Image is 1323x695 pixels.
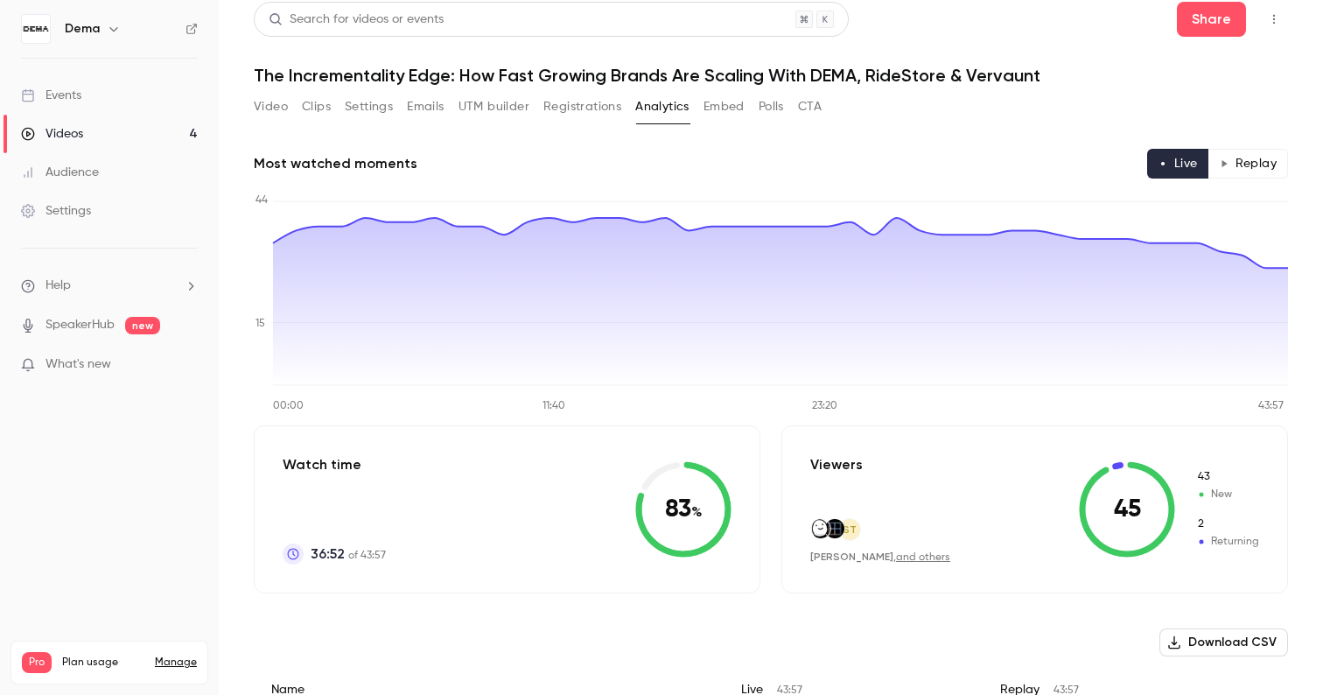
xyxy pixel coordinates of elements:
h2: Most watched moments [254,153,417,174]
a: and others [896,552,950,563]
tspan: 44 [255,195,268,206]
p: Watch time [283,454,386,475]
p: Viewers [810,454,863,475]
button: Share [1177,2,1246,37]
h6: Dema [65,20,100,38]
li: help-dropdown-opener [21,277,198,295]
p: of 43:57 [311,544,386,565]
span: New [1196,487,1259,502]
a: SpeakerHub [45,316,115,334]
img: Dema [22,15,50,43]
tspan: 23:20 [812,401,837,411]
img: bigpotato.co.uk [811,519,830,538]
button: Video [254,93,288,121]
span: Returning [1196,516,1259,532]
button: Live [1147,149,1209,179]
div: Audience [21,164,99,181]
tspan: 11:40 [542,401,565,411]
span: What's new [45,355,111,374]
button: Replay [1208,149,1288,179]
span: Plan usage [62,656,144,670]
div: Settings [21,202,91,220]
span: new [125,317,160,334]
span: 36:52 [311,544,345,565]
button: Embed [703,93,745,121]
tspan: 15 [255,319,265,329]
tspan: 00:00 [273,401,304,411]
a: Manage [155,656,197,670]
span: New [1196,469,1259,485]
button: Analytics [635,93,689,121]
div: , [810,550,950,565]
button: Emails [407,93,444,121]
button: Settings [345,93,393,121]
button: Download CSV [1159,628,1288,656]
div: Videos [21,125,83,143]
span: Pro [22,652,52,673]
button: Registrations [543,93,621,121]
span: Help [45,277,71,295]
div: Search for videos or events [269,11,444,29]
span: [PERSON_NAME] [810,551,893,563]
iframe: Noticeable Trigger [177,357,198,373]
tspan: 43:57 [1258,401,1284,411]
button: UTM builder [458,93,529,121]
button: Top Bar Actions [1260,5,1288,33]
button: CTA [798,93,822,121]
div: Events [21,87,81,104]
img: dema.ai [825,519,844,538]
span: st [843,522,857,537]
span: Returning [1196,534,1259,550]
h1: The Incrementality Edge: How Fast Growing Brands Are Scaling With DEMA, RideStore & Vervaunt [254,65,1288,86]
button: Clips [302,93,331,121]
button: Polls [759,93,784,121]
